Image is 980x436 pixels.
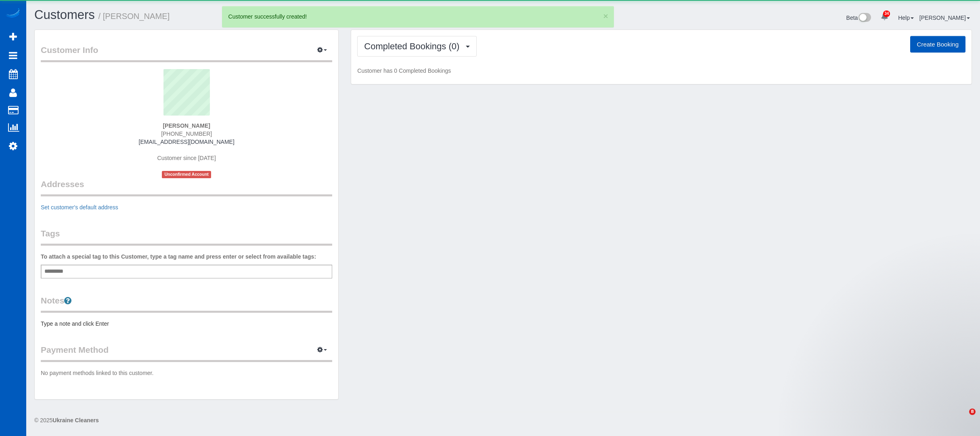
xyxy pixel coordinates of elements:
a: Beta [846,15,871,21]
span: 34 [883,11,890,17]
pre: Type a note and click Enter [41,320,332,328]
strong: Ukraine Cleaners [52,417,98,423]
button: Create Booking [910,36,965,53]
div: © 2025 [34,416,972,424]
a: Set customer's default address [41,204,118,211]
legend: Customer Info [41,44,332,62]
a: 34 [877,8,892,26]
button: × [603,12,608,20]
a: Help [898,15,914,21]
legend: Notes [41,295,332,313]
span: Customer since [DATE] [157,155,216,161]
a: Customers [34,8,95,22]
span: 8 [969,409,976,415]
legend: Payment Method [41,344,332,362]
p: No payment methods linked to this customer. [41,369,332,377]
a: [PERSON_NAME] [919,15,970,21]
label: To attach a special tag to this Customer, type a tag name and press enter or select from availabl... [41,253,316,261]
img: Automaid Logo [5,8,21,19]
p: Customer has 0 Completed Bookings [357,67,965,75]
small: / [PERSON_NAME] [98,12,170,21]
strong: [PERSON_NAME] [163,122,210,129]
div: Customer successfully created! [228,13,607,21]
legend: Tags [41,227,332,246]
button: Completed Bookings (0) [357,36,477,57]
img: New interface [858,13,871,23]
span: Unconfirmed Account [162,171,211,178]
span: [PHONE_NUMBER] [161,131,212,137]
a: [EMAIL_ADDRESS][DOMAIN_NAME] [139,139,235,145]
span: Completed Bookings (0) [364,41,463,51]
iframe: Intercom live chat [953,409,972,428]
